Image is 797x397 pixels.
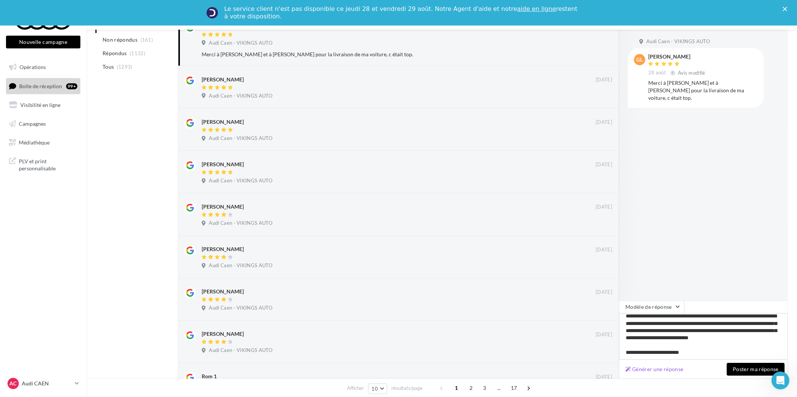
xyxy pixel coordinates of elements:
div: [PERSON_NAME] [648,54,707,59]
span: [DATE] [596,289,612,296]
span: 3 [479,382,491,394]
span: Visibilité en ligne [20,102,60,108]
span: 1 [450,382,462,394]
button: Nouvelle campagne [6,36,80,48]
span: Boîte de réception [19,83,62,89]
span: Répondus [103,50,127,57]
div: Fermer [783,7,790,11]
span: 17 [508,382,520,394]
span: Médiathèque [19,139,50,145]
a: aide en ligne [517,5,556,12]
span: [DATE] [596,374,612,380]
span: Audi Caen - VIKINGS AUTO [209,262,272,269]
a: Visibilité en ligne [5,97,82,113]
iframe: Intercom live chat [771,371,789,389]
span: AC [10,380,17,387]
span: [DATE] [596,204,612,211]
span: Opérations [20,64,46,70]
span: 10 [371,386,378,392]
span: (161) [140,37,153,43]
div: [PERSON_NAME] [202,245,244,253]
div: Rom 1 [202,373,217,380]
span: [DATE] [596,247,612,253]
a: PLV et print personnalisable [5,153,82,175]
span: [DATE] [596,161,612,168]
a: Opérations [5,59,82,75]
span: Audi Caen - VIKINGS AUTO [209,93,272,99]
div: [PERSON_NAME] [202,161,244,168]
span: (1293) [117,64,133,70]
span: Non répondus [103,36,137,44]
span: Audi Caen - VIKINGS AUTO [209,347,272,354]
span: Audi Caen - VIKINGS AUTO [209,177,272,184]
div: [PERSON_NAME] [202,330,244,338]
span: GL [637,56,643,63]
span: (1132) [130,50,145,56]
span: Campagnes [19,120,46,127]
div: Le service client n'est pas disponible ce jeudi 28 et vendredi 29 août. Notre Agent d'aide et not... [224,5,579,20]
a: Campagnes [5,116,82,132]
span: Audi Caen - VIKINGS AUTO [209,135,272,142]
button: Poster ma réponse [727,363,785,376]
button: Générer une réponse [622,365,687,374]
span: ... [493,382,505,394]
span: PLV et print personnalisable [19,156,77,172]
img: Profile image for Service-Client [206,7,218,19]
div: Merci à [PERSON_NAME] et à [PERSON_NAME] pour la livraison de ma voiture, c était top. [202,51,563,58]
span: Audi Caen - VIKINGS AUTO [209,220,272,227]
span: [DATE] [596,77,612,83]
a: Médiathèque [5,135,82,150]
div: Merci à [PERSON_NAME] et à [PERSON_NAME] pour la livraison de ma voiture, c était top. [648,79,758,102]
span: résultats/page [391,385,423,392]
span: Audi Caen - VIKINGS AUTO [209,40,272,47]
div: [PERSON_NAME] [202,118,244,126]
button: 10 [368,383,387,394]
span: [DATE] [596,119,612,126]
span: Audi Caen - VIKINGS AUTO [209,305,272,311]
span: 28 août [648,69,666,76]
div: [PERSON_NAME] [202,288,244,295]
div: [PERSON_NAME] [202,76,244,83]
span: Afficher [347,385,364,392]
div: [PERSON_NAME] [202,203,244,211]
span: Tous [103,63,114,71]
p: Audi CAEN [22,380,72,387]
a: AC Audi CAEN [6,376,80,391]
span: Audi Caen - VIKINGS AUTO [646,38,710,45]
a: Boîte de réception99+ [5,78,82,94]
span: 2 [465,382,477,394]
span: Avis modifié [678,70,705,76]
button: Modèle de réponse [619,301,684,313]
span: [DATE] [596,331,612,338]
div: 99+ [66,83,77,89]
